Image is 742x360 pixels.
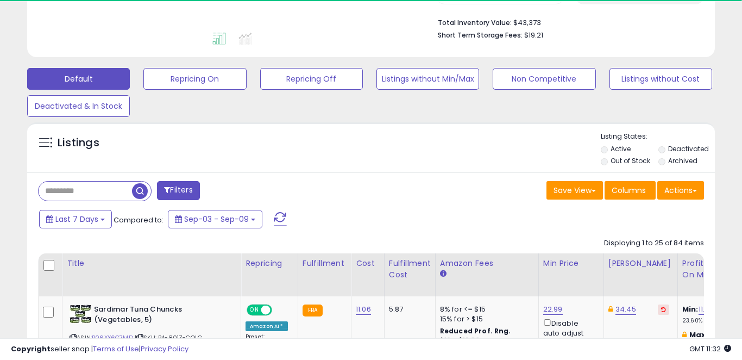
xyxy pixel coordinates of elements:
[143,68,246,90] button: Repricing On
[438,15,696,28] li: $43,373
[39,210,112,228] button: Last 7 Days
[682,304,699,314] b: Min:
[689,344,731,354] span: 2025-09-17 11:32 GMT
[438,18,512,27] b: Total Inventory Value:
[141,344,188,354] a: Privacy Policy
[605,181,656,200] button: Columns
[493,68,595,90] button: Non Competitive
[657,181,704,200] button: Actions
[604,238,704,249] div: Displaying 1 to 25 of 84 items
[55,214,98,225] span: Last 7 Days
[94,305,226,327] b: Sardimar Tuna Chuncks (Vegetables, 5)
[114,215,164,225] span: Compared to:
[260,68,363,90] button: Repricing Off
[376,68,479,90] button: Listings without Min/Max
[93,344,139,354] a: Terms of Use
[543,304,563,315] a: 22.99
[58,135,99,151] h5: Listings
[615,304,636,315] a: 34.45
[168,210,262,228] button: Sep-03 - Sep-09
[668,144,709,153] label: Deactivated
[440,305,530,314] div: 8% for <= $15
[11,344,188,355] div: seller snap | |
[440,269,447,279] small: Amazon Fees.
[440,258,534,269] div: Amazon Fees
[699,304,714,315] a: 11.35
[389,305,427,314] div: 5.87
[524,30,543,40] span: $19.21
[70,305,91,324] img: 516UEAfcNlL._SL40_.jpg
[246,321,288,331] div: Amazon AI *
[248,306,261,315] span: ON
[440,314,530,324] div: 15% for > $15
[612,185,646,196] span: Columns
[611,144,631,153] label: Active
[611,156,650,165] label: Out of Stock
[543,258,599,269] div: Min Price
[601,132,715,142] p: Listing States:
[668,156,697,165] label: Archived
[440,326,511,336] b: Reduced Prof. Rng.
[67,258,236,269] div: Title
[356,258,380,269] div: Cost
[246,258,293,269] div: Repricing
[546,181,603,200] button: Save View
[27,95,130,117] button: Deactivated & In Stock
[543,317,595,349] div: Disable auto adjust min
[356,304,371,315] a: 11.06
[157,181,199,200] button: Filters
[303,258,347,269] div: Fulfillment
[609,68,712,90] button: Listings without Cost
[11,344,51,354] strong: Copyright
[389,258,431,281] div: Fulfillment Cost
[27,68,130,90] button: Default
[271,306,288,315] span: OFF
[184,214,249,225] span: Sep-03 - Sep-09
[608,258,673,269] div: [PERSON_NAME]
[438,30,523,40] b: Short Term Storage Fees:
[303,305,323,316] small: FBA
